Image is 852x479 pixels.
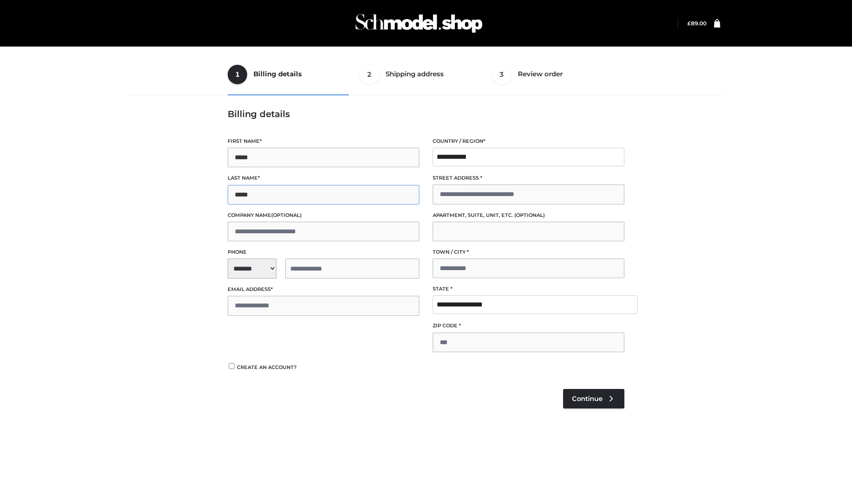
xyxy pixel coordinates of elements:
label: Apartment, suite, unit, etc. [433,211,624,220]
label: Last name [228,174,419,182]
label: First name [228,137,419,145]
label: ZIP Code [433,322,624,330]
img: Schmodel Admin 964 [352,6,485,41]
h3: Billing details [228,109,624,119]
label: Country / Region [433,137,624,145]
bdi: 89.00 [687,20,706,27]
span: (optional) [271,212,302,218]
span: (optional) [514,212,545,218]
a: £89.00 [687,20,706,27]
span: Continue [572,395,603,403]
span: £ [687,20,691,27]
label: Town / City [433,248,624,256]
label: State [433,285,624,293]
label: Phone [228,248,419,256]
span: Create an account? [237,364,297,370]
label: Street address [433,174,624,182]
input: Create an account? [228,363,236,369]
label: Email address [228,285,419,294]
a: Continue [563,389,624,408]
label: Company name [228,211,419,220]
